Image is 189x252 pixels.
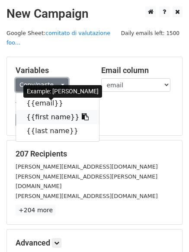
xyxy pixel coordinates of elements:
a: comitato di valutazione foo... [6,30,110,46]
small: [PERSON_NAME][EMAIL_ADDRESS][DOMAIN_NAME] [16,163,158,170]
small: [PERSON_NAME][EMAIL_ADDRESS][PERSON_NAME][DOMAIN_NAME] [16,173,157,190]
h5: Email column [101,66,174,75]
a: {{first name}} [16,110,99,124]
div: Widget chat [146,211,189,252]
a: Daily emails left: 1500 [118,30,183,36]
h5: 207 Recipients [16,149,173,159]
h2: New Campaign [6,6,183,21]
div: Example: [PERSON_NAME] [23,85,102,98]
span: Daily emails left: 1500 [118,29,183,38]
a: {{email}} [16,96,99,110]
small: [PERSON_NAME][EMAIL_ADDRESS][DOMAIN_NAME] [16,193,158,199]
iframe: Chat Widget [146,211,189,252]
h5: Variables [16,66,88,75]
h5: Advanced [16,238,173,248]
a: +204 more [16,205,56,216]
a: Copy/paste... [16,78,68,92]
small: Google Sheet: [6,30,110,46]
a: {{last name}} [16,124,99,138]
